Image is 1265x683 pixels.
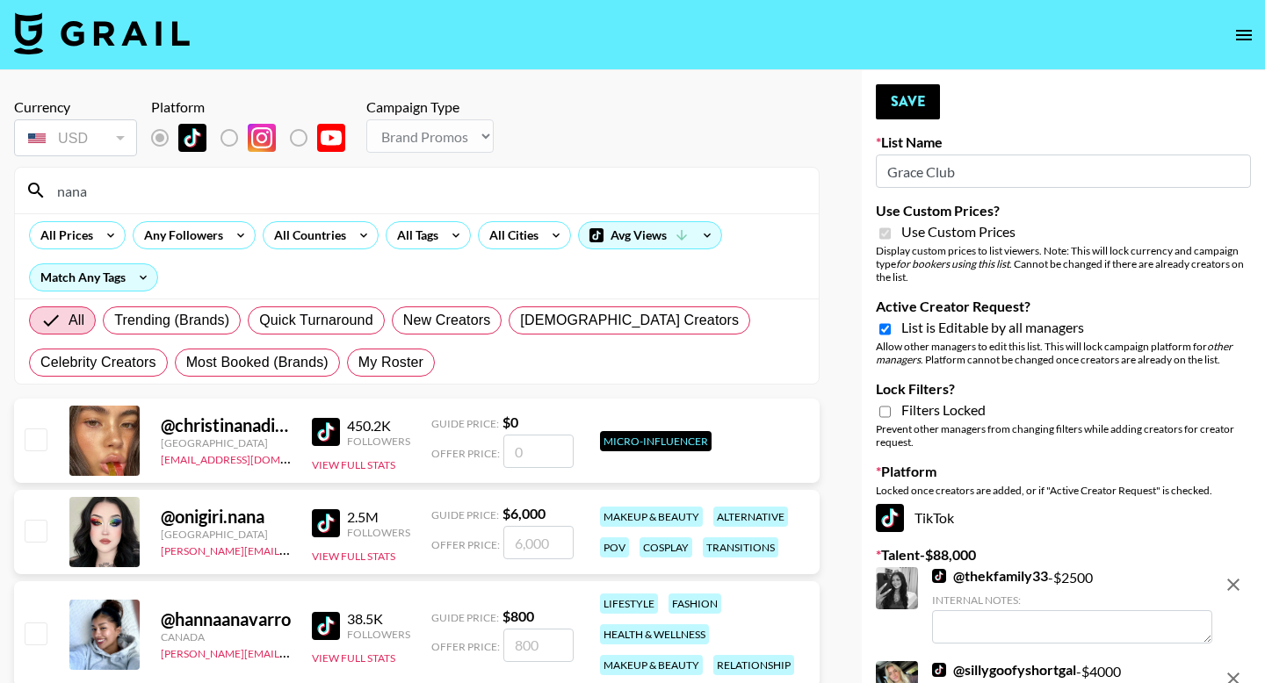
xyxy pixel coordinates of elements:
[30,222,97,248] div: All Prices
[161,528,291,541] div: [GEOGRAPHIC_DATA]
[14,12,190,54] img: Grail Talent
[178,124,206,152] img: TikTok
[901,319,1084,336] span: List is Editable by all managers
[161,414,291,436] div: @ christinanadinx
[579,222,721,248] div: Avg Views
[896,257,1009,270] em: for bookers using this list
[713,507,788,527] div: alternative
[932,567,1048,585] a: @thekfamily33
[502,608,534,624] strong: $ 800
[14,98,137,116] div: Currency
[114,310,229,331] span: Trending (Brands)
[14,116,137,160] div: Currency is locked to USD
[876,133,1251,151] label: List Name
[312,509,340,537] img: TikTok
[1226,18,1261,53] button: open drawer
[876,380,1251,398] label: Lock Filters?
[600,624,709,644] div: health & wellness
[40,352,156,373] span: Celebrity Creators
[431,538,500,551] span: Offer Price:
[347,435,410,448] div: Followers
[479,222,542,248] div: All Cities
[600,431,712,451] div: Micro-Influencer
[161,449,337,466] a: [EMAIL_ADDRESS][DOMAIN_NAME]
[312,458,395,471] button: View Full Stats
[347,508,410,526] div: 2.5M
[503,435,574,468] input: 0
[876,504,1251,532] div: TikTok
[600,537,629,557] div: pov
[669,593,721,614] div: fashion
[713,655,794,675] div: relationship
[876,202,1251,219] label: Use Custom Prices?
[347,628,410,641] div: Followers
[520,310,739,331] span: [DEMOGRAPHIC_DATA] Creators
[503,629,574,662] input: 800
[18,123,134,154] div: USD
[161,436,291,449] div: [GEOGRAPHIC_DATA]
[347,610,410,628] div: 38.5K
[366,98,494,116] div: Campaign Type
[347,526,410,539] div: Followers
[703,537,778,557] div: transitions
[1216,567,1251,602] button: remove
[600,655,703,675] div: makeup & beauty
[387,222,442,248] div: All Tags
[876,298,1251,315] label: Active Creator Request?
[431,447,500,460] span: Offer Price:
[312,651,395,665] button: View Full Stats
[502,505,546,521] strong: $ 6,000
[431,417,499,430] span: Guide Price:
[248,124,276,152] img: Instagram
[901,401,986,419] span: Filters Locked
[186,352,329,373] span: Most Booked (Brands)
[151,98,359,116] div: Platform
[259,310,373,331] span: Quick Turnaround
[876,422,1251,449] div: Prevent other managers from changing filters while adding creators for creator request.
[932,663,946,677] img: TikTok
[876,244,1251,284] div: Display custom prices to list viewers. Note: This will lock currency and campaign type . Cannot b...
[932,593,1212,607] div: Internal Notes:
[876,504,904,532] img: TikTok
[69,310,84,331] span: All
[161,541,421,557] a: [PERSON_NAME][EMAIL_ADDRESS][DOMAIN_NAME]
[901,223,1016,241] span: Use Custom Prices
[161,643,504,660] a: [PERSON_NAME][EMAIL_ADDRESS][PERSON_NAME][DOMAIN_NAME]
[358,352,423,373] span: My Roster
[600,593,658,614] div: lifestyle
[876,484,1251,497] div: Locked once creators are added, or if "Active Creator Request" is checked.
[403,310,491,331] span: New Creators
[161,506,291,528] div: @ onigiri.nana
[312,612,340,640] img: TikTok
[161,630,291,643] div: Canada
[876,340,1251,366] div: Allow other managers to edit this list. This will lock campaign platform for . Platform cannot be...
[151,119,359,156] div: List locked to TikTok.
[876,546,1251,564] label: Talent - $ 88,000
[134,222,227,248] div: Any Followers
[503,526,574,559] input: 6,000
[932,569,946,583] img: TikTok
[431,640,500,653] span: Offer Price:
[876,463,1251,480] label: Platform
[347,417,410,435] div: 450.2K
[640,537,692,557] div: cosplay
[161,608,291,630] div: @ hannaanavarro
[264,222,350,248] div: All Countries
[932,567,1212,643] div: - $ 2500
[317,124,345,152] img: YouTube
[312,418,340,446] img: TikTok
[312,550,395,563] button: View Full Stats
[876,340,1232,366] em: other managers
[502,413,518,430] strong: $ 0
[431,508,499,521] span: Guide Price:
[600,507,703,527] div: makeup & beauty
[932,661,1076,679] a: @sillygoofyshortgal
[431,611,499,624] span: Guide Price:
[30,264,157,291] div: Match Any Tags
[876,84,940,119] button: Save
[47,176,808,205] input: Search by User Name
